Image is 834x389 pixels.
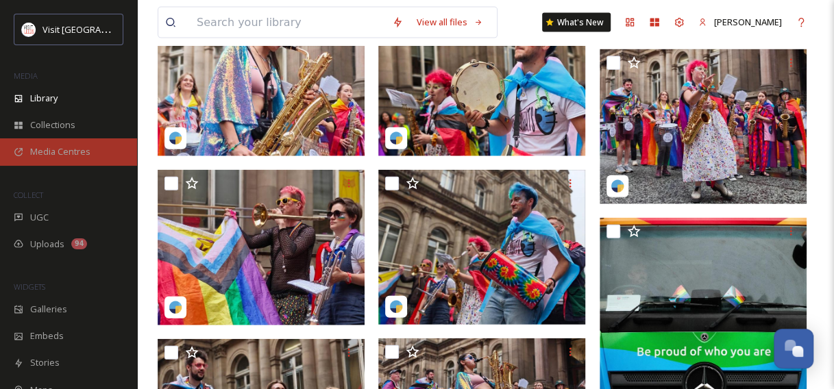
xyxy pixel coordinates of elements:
span: Media Centres [30,145,90,158]
img: snapsea-logo.png [169,131,182,145]
img: snapsea-logo.png [389,300,403,314]
span: [PERSON_NAME] [714,16,782,28]
img: sunflowerof21-17911160061174200.jpeg [158,1,365,157]
span: Library [30,92,58,105]
img: snapsea-logo.png [611,179,624,193]
span: Collections [30,118,75,131]
input: Search your library [190,8,385,38]
span: Galleries [30,303,67,316]
a: What's New [542,13,611,32]
img: snapsea-logo.png [389,131,403,145]
img: sunflowerof21-18517023748062584.jpeg [378,1,585,157]
a: View all files [410,9,490,36]
span: UGC [30,211,49,224]
span: Embeds [30,329,64,342]
span: Visit [GEOGRAPHIC_DATA] [42,23,149,36]
button: Open Chat [774,329,813,368]
img: sunflowerof21-17967470378923583.jpeg [600,49,807,205]
div: 94 [71,238,87,249]
span: Stories [30,356,60,369]
img: download%20(3).png [22,23,36,36]
span: COLLECT [14,190,43,200]
span: WIDGETS [14,281,45,292]
a: [PERSON_NAME] [691,9,789,36]
span: MEDIA [14,71,38,81]
img: sunflowerof21-17910685608174806.jpeg [378,170,585,325]
img: snapsea-logo.png [169,301,182,314]
img: sunflowerof21-18074349193800954.jpeg [158,170,365,325]
span: Uploads [30,238,64,251]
